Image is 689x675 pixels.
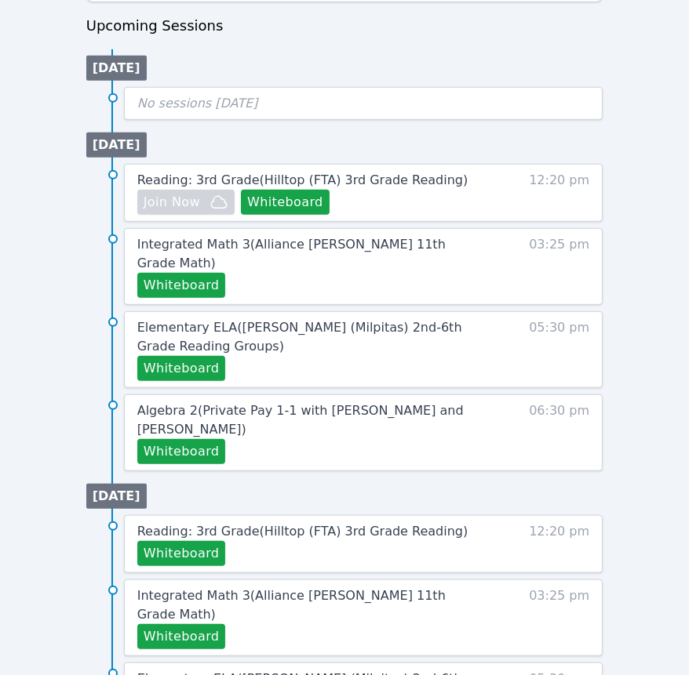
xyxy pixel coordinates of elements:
span: Reading: 3rd Grade ( Hilltop (FTA) 3rd Grade Reading ) [137,524,468,539]
span: Integrated Math 3 ( Alliance [PERSON_NAME] 11th Grade Math ) [137,588,446,622]
li: [DATE] [86,484,147,509]
a: Reading: 3rd Grade(Hilltop (FTA) 3rd Grade Reading) [137,171,468,190]
li: [DATE] [86,132,147,158]
span: 12:20 pm [529,171,589,215]
span: Reading: 3rd Grade ( Hilltop (FTA) 3rd Grade Reading ) [137,172,468,187]
span: No sessions [DATE] [137,96,258,111]
span: Integrated Math 3 ( Alliance [PERSON_NAME] 11th Grade Math ) [137,237,446,270]
a: Elementary ELA([PERSON_NAME] (Milpitas) 2nd-6th Grade Reading Groups) [137,318,476,356]
button: Whiteboard [137,356,226,381]
button: Whiteboard [137,273,226,298]
a: Integrated Math 3(Alliance [PERSON_NAME] 11th Grade Math) [137,586,476,624]
span: Algebra 2 ( Private Pay 1-1 with [PERSON_NAME] and [PERSON_NAME] ) [137,403,464,437]
button: Whiteboard [137,624,226,649]
h3: Upcoming Sessions [86,15,603,37]
span: 12:20 pm [529,522,589,566]
span: Elementary ELA ( [PERSON_NAME] (Milpitas) 2nd-6th Grade Reading Groups ) [137,320,462,354]
a: Reading: 3rd Grade(Hilltop (FTA) 3rd Grade Reading) [137,522,468,541]
button: Whiteboard [137,541,226,566]
button: Whiteboard [137,439,226,464]
span: 05:30 pm [529,318,589,381]
a: Integrated Math 3(Alliance [PERSON_NAME] 11th Grade Math) [137,235,476,273]
span: 03:25 pm [529,586,589,649]
span: 06:30 pm [529,401,589,464]
span: Join Now [144,193,200,212]
a: Algebra 2(Private Pay 1-1 with [PERSON_NAME] and [PERSON_NAME]) [137,401,476,439]
button: Join Now [137,190,235,215]
span: 03:25 pm [529,235,589,298]
li: [DATE] [86,56,147,81]
button: Whiteboard [241,190,330,215]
